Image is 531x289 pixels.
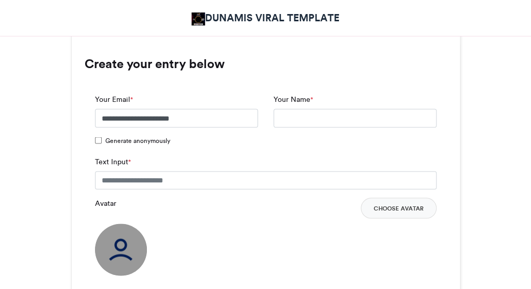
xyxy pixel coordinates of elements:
label: Your Email [95,94,133,104]
input: Generate anonymously [95,137,102,143]
label: Text Input [95,156,131,167]
span: Generate anonymously [105,136,170,145]
button: Choose Avatar [361,198,437,218]
img: user_circle.png [95,224,147,275]
label: Your Name [274,94,313,104]
a: DUNAMIS VIRAL TEMPLATE [192,10,340,25]
img: DUNAMIS VIRAL TEMPLATE [192,12,206,25]
h3: Create your entry below [85,58,447,70]
label: Avatar [95,198,116,208]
